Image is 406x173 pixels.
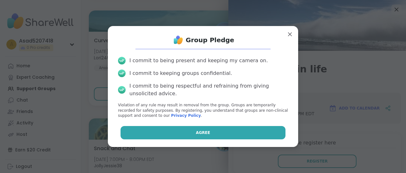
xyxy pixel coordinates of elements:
[172,34,185,46] img: ShareWell Logo
[129,70,232,77] div: I commit to keeping groups confidential.
[171,113,201,118] a: Privacy Policy
[121,126,286,139] button: Agree
[186,36,234,44] h1: Group Pledge
[129,57,268,64] div: I commit to being present and keeping my camera on.
[196,130,210,136] span: Agree
[118,103,288,118] p: Violation of any rule may result in removal from the group. Groups are temporarily recorded for s...
[129,82,288,97] div: I commit to being respectful and refraining from giving unsolicited advice.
